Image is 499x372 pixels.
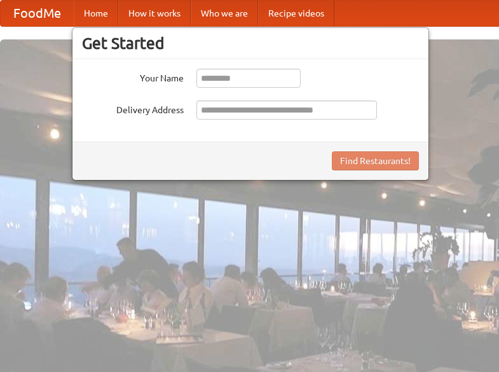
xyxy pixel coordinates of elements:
[82,100,184,116] label: Delivery Address
[118,1,191,26] a: How it works
[258,1,334,26] a: Recipe videos
[82,34,419,53] h3: Get Started
[82,69,184,85] label: Your Name
[1,1,74,26] a: FoodMe
[74,1,118,26] a: Home
[191,1,258,26] a: Who we are
[332,151,419,170] button: Find Restaurants!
